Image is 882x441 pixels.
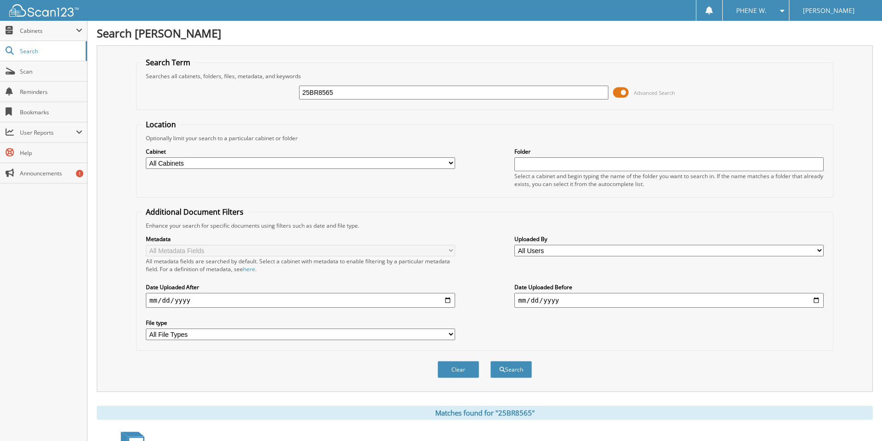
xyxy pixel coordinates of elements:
[146,235,455,243] label: Metadata
[76,170,83,177] div: 1
[514,172,824,188] div: Select a cabinet and begin typing the name of the folder you want to search in. If the name match...
[141,134,828,142] div: Optionally limit your search to a particular cabinet or folder
[803,8,855,13] span: [PERSON_NAME]
[736,8,767,13] span: PHENE W.
[146,293,455,308] input: start
[20,149,82,157] span: Help
[146,319,455,327] label: File type
[9,4,79,17] img: scan123-logo-white.svg
[141,222,828,230] div: Enhance your search for specific documents using filters such as date and file type.
[20,169,82,177] span: Announcements
[97,25,873,41] h1: Search [PERSON_NAME]
[141,207,248,217] legend: Additional Document Filters
[438,361,479,378] button: Clear
[97,406,873,420] div: Matches found for "25BR8565"
[141,57,195,68] legend: Search Term
[243,265,255,273] a: here
[20,68,82,75] span: Scan
[141,72,828,80] div: Searches all cabinets, folders, files, metadata, and keywords
[490,361,532,378] button: Search
[146,257,455,273] div: All metadata fields are searched by default. Select a cabinet with metadata to enable filtering b...
[514,293,824,308] input: end
[146,148,455,155] label: Cabinet
[514,283,824,291] label: Date Uploaded Before
[20,108,82,116] span: Bookmarks
[514,148,824,155] label: Folder
[514,235,824,243] label: Uploaded By
[141,119,181,130] legend: Location
[634,89,675,96] span: Advanced Search
[20,129,76,137] span: User Reports
[146,283,455,291] label: Date Uploaded After
[20,88,82,96] span: Reminders
[20,27,76,35] span: Cabinets
[20,47,81,55] span: Search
